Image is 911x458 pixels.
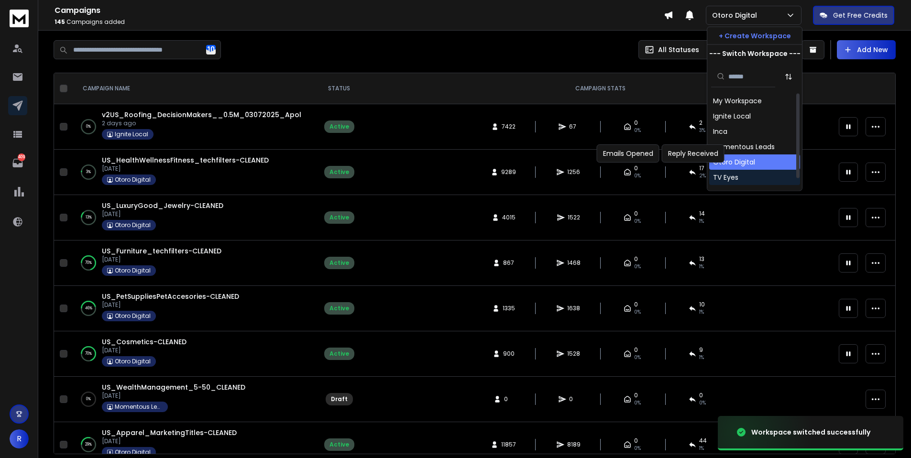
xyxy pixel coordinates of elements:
span: 1 % [699,445,704,452]
th: CAMPAIGN STATS [368,73,833,104]
p: 3 % [86,167,91,177]
div: Active [329,214,349,221]
td: 70%US_Furniture_techfilters-CLEANED[DATE]Otoro Digital [71,240,310,286]
div: Otoro Digital [713,157,755,167]
span: 3 % [699,127,705,134]
div: Momentous Leads [713,142,775,152]
div: Inca [713,127,727,136]
p: 29 % [85,440,92,449]
p: Get Free Credits [833,11,888,20]
span: 1335 [503,305,515,312]
p: 0 % [86,122,91,131]
a: US_PetSuppliesPetAccesories-CLEANED [102,292,239,301]
span: 7422 [502,123,516,131]
h1: Campaigns [55,5,664,16]
p: Momentous Leads [115,403,163,411]
span: 1 % [699,218,704,225]
span: 1256 [567,168,580,176]
a: US_LuxuryGood_Jewelry-CLEANED [102,201,223,210]
span: 0% [634,218,641,225]
td: 3%US_HealthWellnessFitness_techfilters-CLEANED[DATE]Otoro Digital [71,150,310,195]
a: US_Cosmetics-CLEANED [102,337,187,347]
div: Active [329,168,349,176]
span: 1528 [567,350,580,358]
img: logo [10,10,29,27]
span: 0% [634,127,641,134]
p: All Statuses [658,45,699,55]
span: 0 [634,255,638,263]
p: [DATE] [102,256,221,263]
p: [DATE] [102,301,239,309]
a: US_Furniture_techfilters-CLEANED [102,246,221,256]
span: 0% [634,354,641,361]
button: + Create Workspace [707,27,802,44]
button: Sort by Sort A-Z [779,67,798,86]
th: STATUS [310,73,368,104]
td: 13%US_LuxuryGood_Jewelry-CLEANED[DATE]Otoro Digital [71,195,310,240]
p: 409 [18,153,25,161]
p: [DATE] [102,347,187,354]
div: Active [329,259,349,267]
span: 0 [504,395,514,403]
a: US_WealthManagement_5-50_CLEANED [102,382,245,392]
p: 46 % [85,304,92,313]
p: Otoro Digital [115,448,151,456]
span: 1522 [568,214,580,221]
p: Otoro Digital [115,176,151,184]
p: [DATE] [102,392,245,400]
a: 409 [8,153,27,173]
span: 4015 [502,214,516,221]
p: Otoro Digital [115,358,151,365]
div: Workspace switched successfully [751,427,870,437]
button: R [10,429,29,448]
span: 67 [569,123,579,131]
p: 13 % [86,213,92,222]
p: Otoro Digital [115,312,151,320]
span: 0% [699,399,706,407]
span: 1638 [567,305,580,312]
p: 0 % [86,394,91,404]
span: 0% [634,263,641,271]
td: 0%v2US_Roofing_DecisionMakers__0.5M_03072025_Apollo-CLEANED2 days agoIgnite Local [71,104,310,150]
button: Get Free Credits [813,6,894,25]
span: 17 [699,164,704,172]
td: 0%US_WealthManagement_5-50_CLEANED[DATE]Momentous Leads [71,377,310,422]
div: Active [329,441,349,448]
p: 70 % [85,258,92,268]
p: + Create Workspace [719,31,791,41]
p: Ignite Local [115,131,148,138]
div: TV Eyes [713,173,738,182]
span: 14 [699,210,705,218]
span: 900 [503,350,515,358]
span: v2US_Roofing_DecisionMakers__0.5M_03072025_Apollo-CLEANED [102,110,341,120]
p: 2 days ago [102,120,301,127]
div: My Workspace [713,96,762,106]
div: Active [329,350,349,358]
div: Reply Received [662,144,724,163]
a: US_Apparel_MarketingTitles-CLEANED [102,428,237,437]
td: 46%US_PetSuppliesPetAccesories-CLEANED[DATE]Otoro Digital [71,286,310,331]
div: Emails Opened [597,144,659,163]
span: 1468 [567,259,581,267]
span: 867 [503,259,514,267]
span: 0% [634,308,641,316]
p: [DATE] [102,437,237,445]
span: 0% [634,172,641,180]
span: 0 [634,210,638,218]
p: Otoro Digital [115,267,151,274]
span: 9 [699,346,703,354]
div: [URL] [713,188,730,197]
td: 70%US_Cosmetics-CLEANED[DATE]Otoro Digital [71,331,310,377]
span: 0% [634,445,641,452]
a: US_HealthWellnessFitness_techfilters-CLEANED [102,155,269,165]
span: 0 [634,392,638,399]
p: Campaigns added [55,18,664,26]
span: 0 [569,395,579,403]
p: Otoro Digital [712,11,761,20]
span: 0 [634,164,638,172]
